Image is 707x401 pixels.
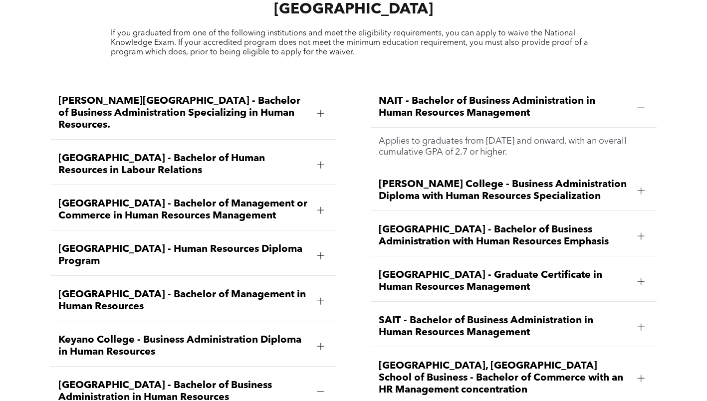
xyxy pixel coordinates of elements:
[58,289,309,313] span: [GEOGRAPHIC_DATA] - Bachelor of Management in Human Resources
[58,334,309,358] span: Keyano College - Business Administration Diploma in Human Resources
[58,198,309,222] span: [GEOGRAPHIC_DATA] - Bachelor of Management or Commerce in Human Resources Management
[58,153,309,177] span: [GEOGRAPHIC_DATA] - Bachelor of Human Resources in Labour Relations
[58,243,309,267] span: [GEOGRAPHIC_DATA] - Human Resources Diploma Program
[379,269,630,293] span: [GEOGRAPHIC_DATA] - Graduate Certificate in Human Resources Management
[379,136,649,158] p: Applies to graduates from [DATE] and onward, with an overall cumulative GPA of 2.7 or higher.
[379,224,630,248] span: [GEOGRAPHIC_DATA] - Bachelor of Business Administration with Human Resources Emphasis
[58,95,309,131] span: [PERSON_NAME][GEOGRAPHIC_DATA] - Bachelor of Business Administration Specializing in Human Resour...
[379,360,630,396] span: [GEOGRAPHIC_DATA], [GEOGRAPHIC_DATA] School of Business - Bachelor of Commerce with an HR Managem...
[379,95,630,119] span: NAIT - Bachelor of Business Administration in Human Resources Management
[379,315,630,339] span: SAIT - Bachelor of Business Administration in Human Resources Management
[379,179,630,202] span: [PERSON_NAME] College - Business Administration Diploma with Human Resources Specialization
[111,29,588,56] span: If you graduated from one of the following institutions and meet the eligibility requirements, yo...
